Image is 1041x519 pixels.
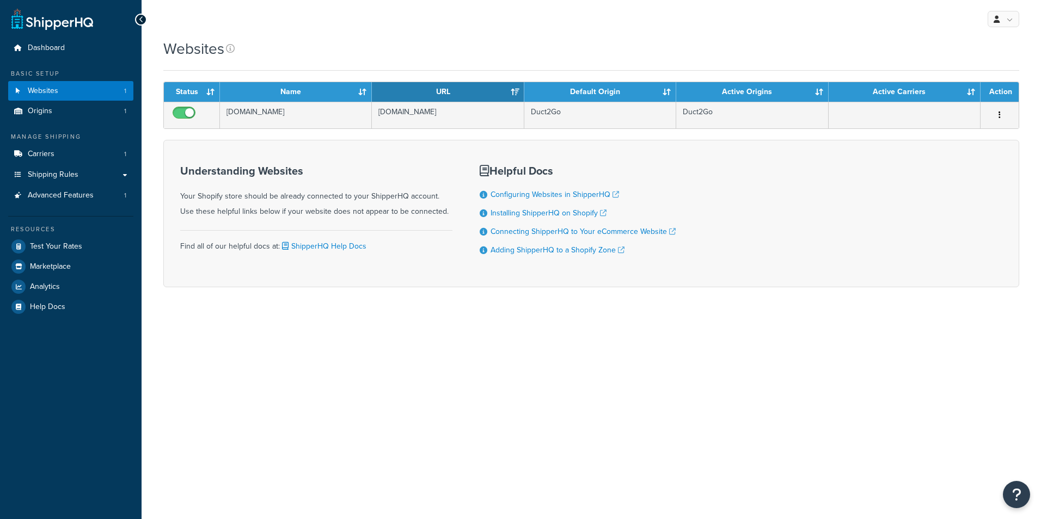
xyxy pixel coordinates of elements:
li: Websites [8,81,133,101]
li: Carriers [8,144,133,164]
h3: Understanding Websites [180,165,452,177]
span: Origins [28,107,52,116]
span: 1 [124,150,126,159]
a: ShipperHQ Home [11,8,93,30]
a: Configuring Websites in ShipperHQ [491,189,619,200]
th: Status: activate to sort column ascending [164,82,220,102]
a: Marketplace [8,257,133,276]
th: Active Origins: activate to sort column ascending [676,82,828,102]
div: Your Shopify store should be already connected to your ShipperHQ account. Use these helpful links... [180,165,452,219]
h3: Helpful Docs [480,165,676,177]
span: Carriers [28,150,54,159]
a: Analytics [8,277,133,296]
div: Resources [8,225,133,234]
a: Origins 1 [8,101,133,121]
span: Analytics [30,282,60,292]
div: Basic Setup [8,69,133,78]
a: Connecting ShipperHQ to Your eCommerce Website [491,226,676,237]
a: Carriers 1 [8,144,133,164]
div: Manage Shipping [8,132,133,141]
button: Open Resource Center [1003,481,1030,508]
a: Adding ShipperHQ to a Shopify Zone [491,244,624,256]
a: Installing ShipperHQ on Shopify [491,207,607,219]
a: Dashboard [8,38,133,58]
th: URL: activate to sort column ascending [372,82,524,102]
th: Default Origin: activate to sort column ascending [524,82,676,102]
td: [DOMAIN_NAME] [220,102,372,128]
a: Help Docs [8,297,133,317]
span: 1 [124,191,126,200]
span: Help Docs [30,302,65,312]
li: Origins [8,101,133,121]
li: Advanced Features [8,186,133,206]
a: ShipperHQ Help Docs [280,240,366,252]
a: Test Your Rates [8,237,133,256]
a: Shipping Rules [8,165,133,185]
td: Duct2Go [524,102,676,128]
td: Duct2Go [676,102,828,128]
span: Shipping Rules [28,170,78,180]
span: 1 [124,86,126,96]
th: Active Carriers: activate to sort column ascending [829,82,981,102]
div: Find all of our helpful docs at: [180,230,452,254]
a: Advanced Features 1 [8,186,133,206]
span: Test Your Rates [30,242,82,251]
span: Marketplace [30,262,71,271]
td: [DOMAIN_NAME] [372,102,524,128]
h1: Websites [163,38,224,59]
span: Websites [28,86,58,96]
span: 1 [124,107,126,116]
th: Name: activate to sort column ascending [220,82,372,102]
span: Dashboard [28,44,65,53]
a: Websites 1 [8,81,133,101]
span: Advanced Features [28,191,94,200]
th: Action [981,82,1019,102]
